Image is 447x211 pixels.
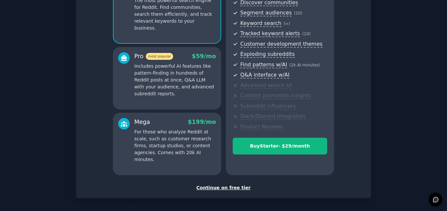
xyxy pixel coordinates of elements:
[240,103,296,110] span: Subreddit influencers
[233,143,327,150] div: Buy Starter - $ 29 /month
[240,82,292,89] span: Advanced search UI
[240,41,323,48] span: Customer development themes
[233,138,327,154] button: BuyStarter- $29/month
[240,124,283,130] span: Product Reviews
[240,61,287,68] span: Find patterns w/AI
[240,20,281,27] span: Keyword search
[240,51,295,58] span: Exploding subreddits
[134,118,150,126] div: Mega
[302,32,310,36] span: ( 10 )
[240,113,305,120] span: Slack/Discord integration
[289,63,320,67] span: ( 2k AI minutes )
[192,53,216,59] span: $ 59 /mo
[134,52,173,60] div: Pro
[134,63,216,97] p: Includes powerful AI features like pattern-finding in hundreds of Reddit posts at once, Q&A LLM w...
[188,119,216,125] span: $ 199 /mo
[134,129,216,163] p: For those who analyze Reddit at scale, such as customer research firms, startup studios, or conte...
[240,10,292,16] span: Segment audiences
[294,11,302,15] span: ( 10 )
[240,92,311,99] span: Content promotion insights
[146,53,173,60] span: most popular
[240,72,289,79] span: Q&A interface w/AI
[83,184,364,191] div: Continue on free tier
[240,30,300,37] span: Tracked keyword alerts
[284,21,290,26] span: ( ∞ )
